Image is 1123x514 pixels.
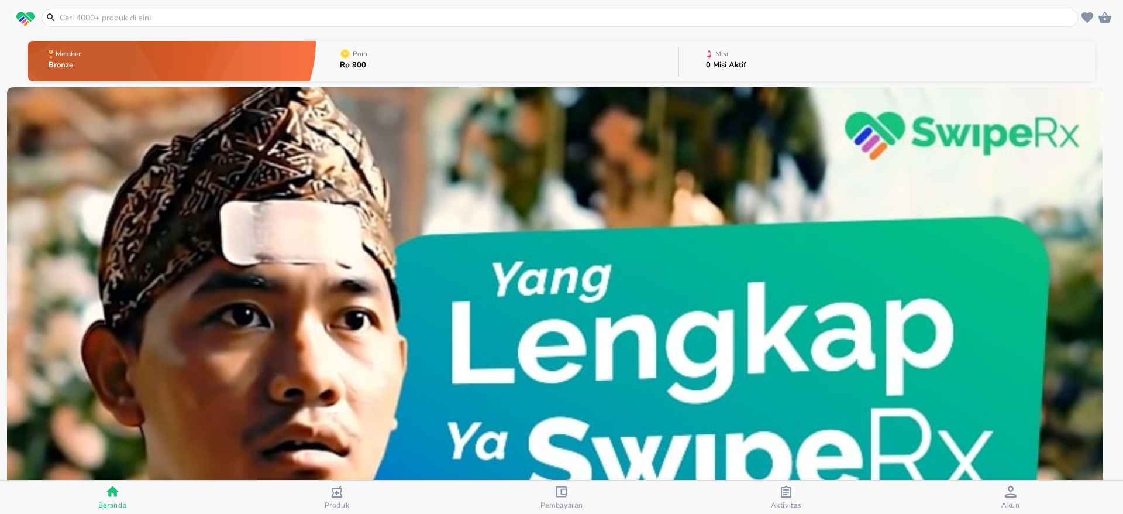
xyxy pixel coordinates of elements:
button: MemberBronze [28,38,316,84]
button: Misi0 Misi Aktif [679,38,1095,84]
p: Member [56,50,81,57]
p: Misi [715,50,728,57]
p: Poin [353,50,367,57]
img: logo_swiperx_s.bd005f3b.svg [16,12,35,27]
span: Pembayaran [540,501,583,510]
span: Beranda [98,501,127,510]
button: Pembayaran [449,481,674,514]
input: Cari 4000+ produk di sini [58,12,1076,24]
button: Produk [225,481,449,514]
button: Akun [898,481,1123,514]
p: 0 Misi Aktif [706,61,746,69]
span: Produk [325,501,350,510]
span: Akun [1001,501,1020,510]
p: Rp 900 [340,61,370,69]
p: Bronze [49,61,83,69]
span: Aktivitas [771,501,802,510]
button: PoinRp 900 [316,38,678,84]
button: Aktivitas [674,481,898,514]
